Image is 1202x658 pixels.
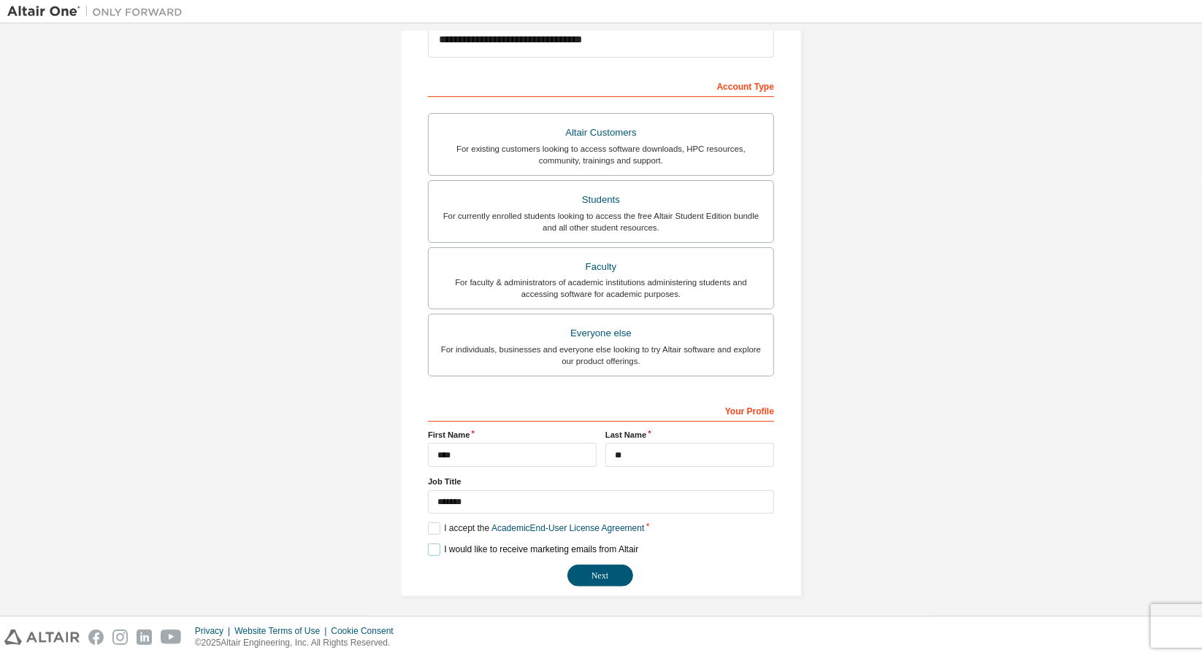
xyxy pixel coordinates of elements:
div: For individuals, businesses and everyone else looking to try Altair software and explore our prod... [437,344,765,367]
div: For currently enrolled students looking to access the free Altair Student Edition bundle and all ... [437,210,765,233]
div: Cookie Consent [331,625,402,637]
a: Academic End-User License Agreement [491,523,644,533]
label: Last Name [605,429,774,441]
label: First Name [428,429,597,441]
button: Next [567,565,633,587]
div: Your Profile [428,398,774,422]
img: facebook.svg [88,630,104,645]
div: Privacy [195,625,234,637]
img: altair_logo.svg [4,630,80,645]
div: For faculty & administrators of academic institutions administering students and accessing softwa... [437,276,765,300]
label: I accept the [428,522,644,535]
div: Faculty [437,257,765,277]
div: For existing customers looking to access software downloads, HPC resources, community, trainings ... [437,143,765,166]
img: Altair One [7,4,190,19]
img: youtube.svg [161,630,182,645]
div: Students [437,190,765,210]
label: Job Title [428,476,774,487]
div: Account Type [428,74,774,97]
div: Everyone else [437,323,765,344]
label: I would like to receive marketing emails from Altair [428,543,638,556]
div: Altair Customers [437,123,765,143]
div: Website Terms of Use [234,625,331,637]
img: linkedin.svg [137,630,152,645]
img: instagram.svg [112,630,128,645]
p: © 2025 Altair Engineering, Inc. All Rights Reserved. [195,637,402,649]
